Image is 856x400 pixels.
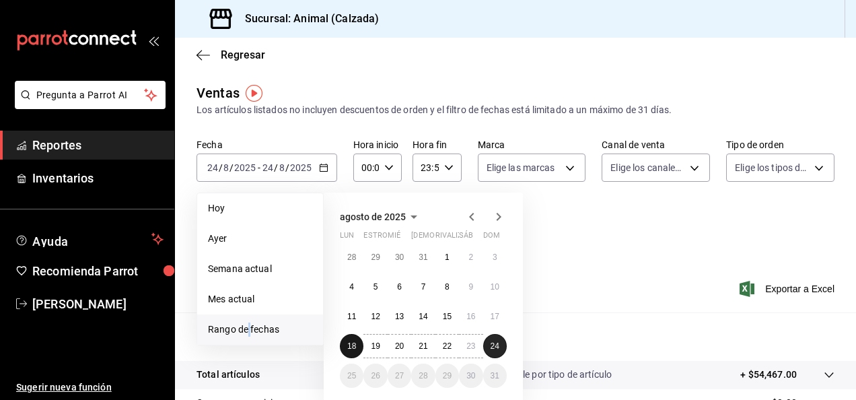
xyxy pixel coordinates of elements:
label: Marca [478,140,586,149]
abbr: 13 de agosto de 2025 [395,312,404,321]
abbr: 8 de agosto de 2025 [445,282,450,292]
abbr: domingo [483,231,500,245]
abbr: 16 de agosto de 2025 [466,312,475,321]
button: 8 de agosto de 2025 [435,275,459,299]
span: Elige los tipos de orden [735,161,810,174]
abbr: 25 de agosto de 2025 [347,371,356,380]
button: 20 de agosto de 2025 [388,334,411,358]
button: 22 de agosto de 2025 [435,334,459,358]
p: + $54,467.00 [740,368,797,382]
button: 31 de julio de 2025 [411,245,435,269]
span: Rango de fechas [208,323,312,337]
button: 30 de julio de 2025 [388,245,411,269]
abbr: 22 de agosto de 2025 [443,341,452,351]
font: Recomienda Parrot [32,264,138,278]
button: 11 de agosto de 2025 [340,304,363,329]
abbr: 20 de agosto de 2025 [395,341,404,351]
abbr: 4 de agosto de 2025 [349,282,354,292]
font: Sugerir nueva función [16,382,112,393]
abbr: 19 de agosto de 2025 [371,341,380,351]
abbr: 10 de agosto de 2025 [491,282,499,292]
label: Canal de venta [602,140,710,149]
abbr: 3 de agosto de 2025 [493,253,497,262]
h3: Sucursal: Animal (Calzada) [234,11,379,27]
abbr: 6 de agosto de 2025 [397,282,402,292]
abbr: 29 de julio de 2025 [371,253,380,262]
button: 28 de julio de 2025 [340,245,363,269]
button: 12 de agosto de 2025 [363,304,387,329]
button: 31 de agosto de 2025 [483,364,507,388]
img: Marcador de información sobre herramientas [246,85,262,102]
span: / [219,162,223,173]
label: Hora inicio [353,140,402,149]
input: -- [262,162,274,173]
button: Pregunta a Parrot AI [15,81,166,109]
abbr: 5 de agosto de 2025 [373,282,378,292]
button: Exportar a Excel [742,281,834,297]
button: 2 de agosto de 2025 [459,245,483,269]
button: open_drawer_menu [148,35,159,46]
span: Elige las marcas [487,161,555,174]
button: 14 de agosto de 2025 [411,304,435,329]
abbr: 30 de agosto de 2025 [466,371,475,380]
label: Hora fin [413,140,461,149]
input: -- [279,162,285,173]
button: 24 de agosto de 2025 [483,334,507,358]
button: 3 de agosto de 2025 [483,245,507,269]
button: 15 de agosto de 2025 [435,304,459,329]
span: / [285,162,289,173]
button: 19 de agosto de 2025 [363,334,387,358]
input: -- [207,162,219,173]
font: Reportes [32,138,81,152]
div: Los artículos listados no incluyen descuentos de orden y el filtro de fechas está limitado a un m... [197,103,834,117]
abbr: lunes [340,231,354,245]
button: 5 de agosto de 2025 [363,275,387,299]
abbr: 15 de agosto de 2025 [443,312,452,321]
span: agosto de 2025 [340,211,406,222]
abbr: miércoles [388,231,400,245]
abbr: 31 de julio de 2025 [419,253,427,262]
button: 28 de agosto de 2025 [411,364,435,388]
abbr: viernes [435,231,472,245]
button: 30 de agosto de 2025 [459,364,483,388]
p: Total artículos [197,368,260,382]
span: Ayer [208,232,312,246]
button: 10 de agosto de 2025 [483,275,507,299]
abbr: 23 de agosto de 2025 [466,341,475,351]
button: 25 de agosto de 2025 [340,364,363,388]
abbr: 9 de agosto de 2025 [468,282,473,292]
div: Ventas [197,83,240,103]
button: agosto de 2025 [340,209,422,225]
button: 16 de agosto de 2025 [459,304,483,329]
span: Ayuda [32,231,146,247]
input: ---- [234,162,256,173]
input: -- [223,162,229,173]
span: Hoy [208,201,312,215]
abbr: 30 de julio de 2025 [395,253,404,262]
abbr: 14 de agosto de 2025 [419,312,427,321]
abbr: 1 de agosto de 2025 [445,253,450,262]
font: Exportar a Excel [765,284,834,294]
abbr: 24 de agosto de 2025 [491,341,499,351]
button: 13 de agosto de 2025 [388,304,411,329]
button: 27 de agosto de 2025 [388,364,411,388]
abbr: martes [363,231,406,245]
button: 23 de agosto de 2025 [459,334,483,358]
button: 6 de agosto de 2025 [388,275,411,299]
button: 21 de agosto de 2025 [411,334,435,358]
abbr: 28 de agosto de 2025 [419,371,427,380]
abbr: 17 de agosto de 2025 [491,312,499,321]
abbr: 29 de agosto de 2025 [443,371,452,380]
span: Semana actual [208,262,312,276]
button: 1 de agosto de 2025 [435,245,459,269]
abbr: 31 de agosto de 2025 [491,371,499,380]
span: Regresar [221,48,265,61]
abbr: 11 de agosto de 2025 [347,312,356,321]
button: 29 de julio de 2025 [363,245,387,269]
abbr: 26 de agosto de 2025 [371,371,380,380]
span: Mes actual [208,292,312,306]
abbr: 12 de agosto de 2025 [371,312,380,321]
abbr: 7 de agosto de 2025 [421,282,426,292]
button: Regresar [197,48,265,61]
